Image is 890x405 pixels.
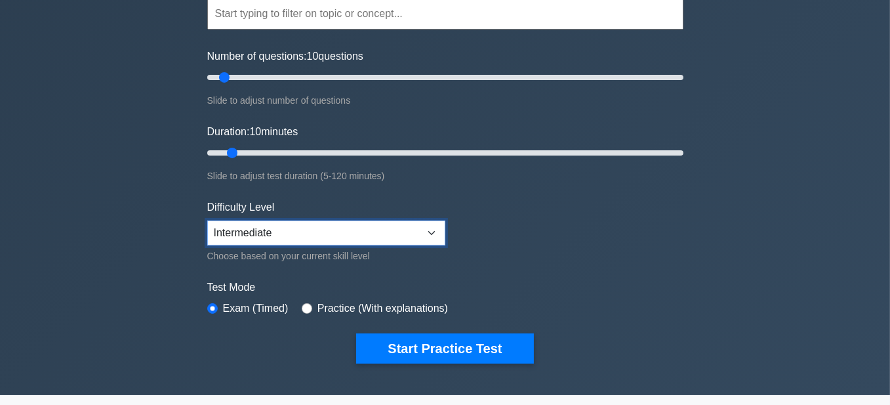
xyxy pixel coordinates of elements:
label: Exam (Timed) [223,301,289,316]
label: Difficulty Level [207,200,275,215]
label: Practice (With explanations) [317,301,448,316]
span: 10 [249,126,261,137]
div: Slide to adjust test duration (5-120 minutes) [207,168,683,184]
div: Slide to adjust number of questions [207,93,683,108]
span: 10 [307,51,319,62]
label: Number of questions: questions [207,49,363,64]
div: Choose based on your current skill level [207,248,445,264]
button: Start Practice Test [356,333,533,364]
label: Duration: minutes [207,124,298,140]
label: Test Mode [207,280,683,295]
